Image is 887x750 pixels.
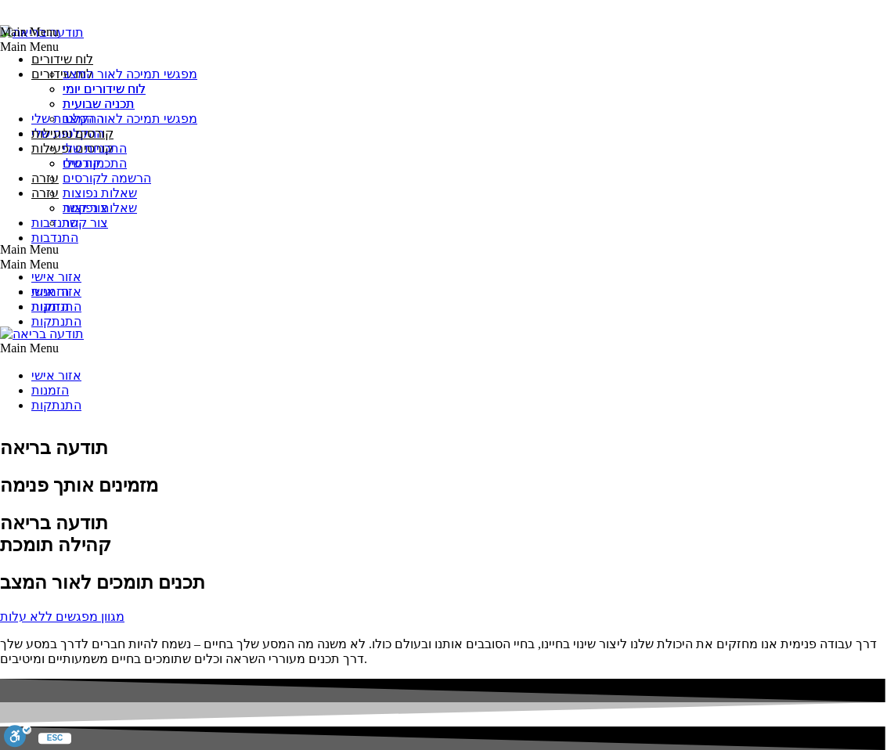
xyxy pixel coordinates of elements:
[63,201,108,215] a: צור קשר
[31,369,81,382] a: אזור אישי
[31,270,81,283] a: אזור אישי
[31,112,104,125] a: ההקלטות שלי
[63,157,101,170] a: קורסים
[31,127,114,140] a: קורסים ופעילות
[63,67,197,81] a: מפגשי תמיכה לאור המצב
[31,285,69,298] a: הזמנות
[31,300,81,313] a: התנתקות
[31,52,93,66] a: לוח שידורים
[63,82,146,96] a: לוח שידורים יומי
[63,97,135,110] a: תכניה שבועית
[31,216,78,229] a: התנדבות
[31,171,59,185] a: עזרה
[31,398,81,412] a: התנתקות
[63,142,127,155] a: התכניות שלי
[63,186,137,200] a: שאלות נפוצות
[31,384,69,397] a: הזמנות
